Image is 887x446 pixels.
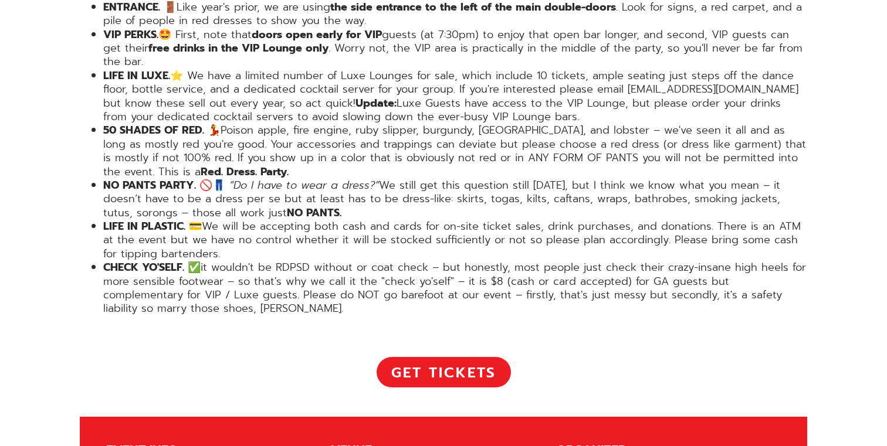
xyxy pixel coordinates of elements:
[287,205,341,221] strong: NO PANTS.
[103,1,807,28] li: Like year's prior, we are using . Look for signs, a red carpet, and a pile of people in red dress...
[103,26,158,43] strong: VIP PERKS.
[252,26,382,43] strong: doors open early for VIP
[103,122,221,138] strong: 50 SHADES OF RED. 💃
[103,220,807,261] li: We will be accepting both cash and cards for on-site ticket sales, drink purchases, and donations...
[103,218,202,234] strong: LIFE IN PLASTIC. 💳
[201,164,289,180] strong: Red. Dress. Party.
[103,261,807,316] li: it wouldn't be RDPSD without or coat check – but honestly, most people just check their crazy-ins...
[103,124,807,179] li: Poison apple, fire engine, ruby slipper, burgundy, [GEOGRAPHIC_DATA], and lobster – we've seen it...
[103,179,807,220] li: We still get this question still [DATE], but I think we know what you mean – it doesn’t have to b...
[103,28,807,69] li: 🤩 First, note that guests (at 7:30pm) to enjoy that open bar longer, and second, VIP guests can g...
[356,95,397,111] strong: Update:
[103,259,201,275] strong: CHECK YO'SELF. ✅
[229,177,379,193] em: “Do I have to wear a dress?”
[377,357,511,387] a: Get Tickets
[103,177,225,193] strong: NO PANTS PARTY. 🚫👖
[148,40,329,56] strong: free drinks in the VIP Lounge only
[103,67,170,84] strong: LIFE IN LUXE.
[103,69,807,124] li: ⭐️ We have a limited number of Luxe Lounges for sale, which include 10 tickets, ample seating jus...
